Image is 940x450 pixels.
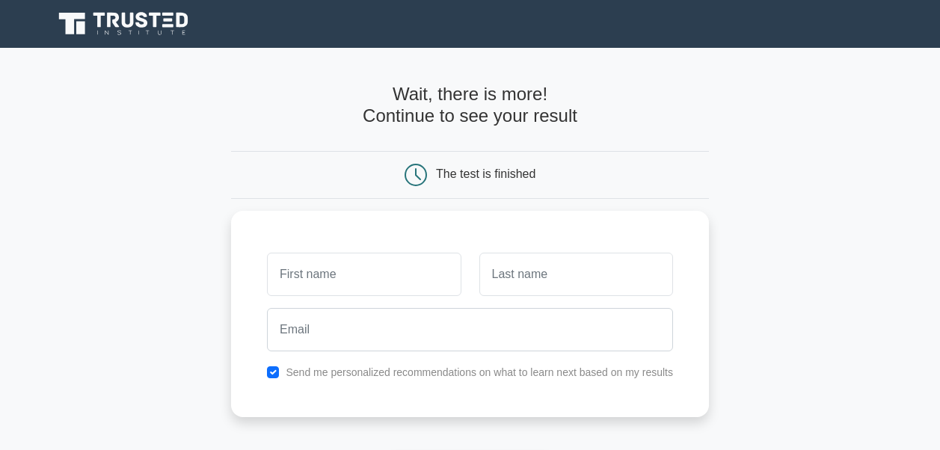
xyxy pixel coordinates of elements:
h4: Wait, there is more! Continue to see your result [231,84,709,127]
input: Email [267,308,673,351]
input: First name [267,253,461,296]
input: Last name [479,253,673,296]
div: The test is finished [436,167,535,180]
label: Send me personalized recommendations on what to learn next based on my results [286,366,673,378]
